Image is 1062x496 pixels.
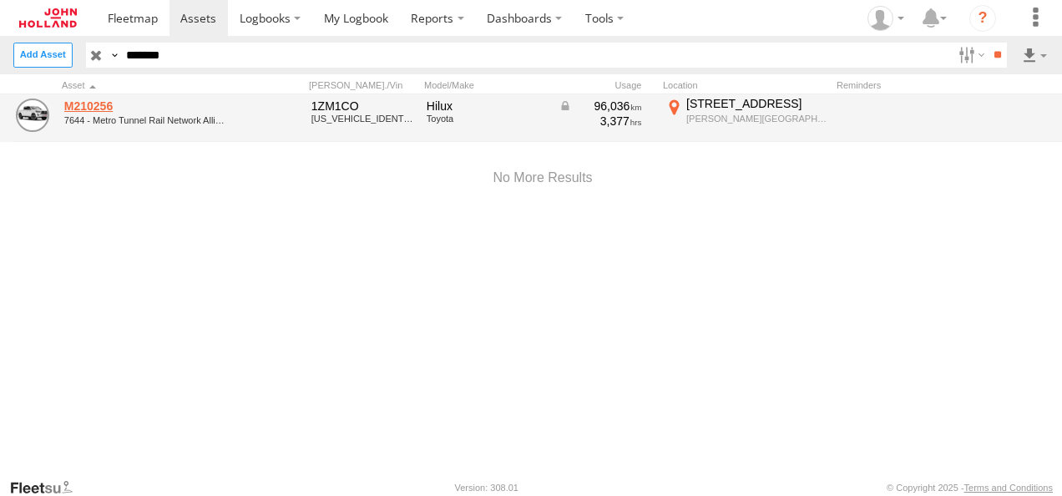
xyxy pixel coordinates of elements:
[559,114,642,129] div: 3,377
[64,99,226,114] a: M210256
[13,43,73,67] label: Create New Asset
[686,96,827,111] div: [STREET_ADDRESS]
[427,99,547,114] div: Hilux
[1020,43,1049,67] label: Export results as...
[556,79,656,91] div: Usage
[837,79,962,91] div: Reminders
[64,115,226,125] div: undefined
[19,8,77,28] img: jhg-logo.svg
[424,79,549,91] div: Model/Make
[311,99,415,114] div: 1ZM1CO
[663,79,830,91] div: Location
[686,113,827,124] div: [PERSON_NAME][GEOGRAPHIC_DATA],[GEOGRAPHIC_DATA]
[952,43,988,67] label: Search Filter Options
[107,43,120,67] label: Search Query
[311,114,415,124] div: MR0KA3CD906803300
[969,5,996,32] i: ?
[62,79,229,91] div: Click to Sort
[4,4,92,32] a: Return to Dashboard
[559,99,642,114] div: Data from Vehicle CANbus
[663,96,830,141] label: Click to View Current Location
[862,6,910,31] div: Adam Dippie
[309,79,417,91] div: [PERSON_NAME]./Vin
[455,483,518,493] div: Version: 308.01
[9,479,86,496] a: Visit our Website
[16,99,49,132] a: View Asset Details
[427,114,547,124] div: Toyota
[964,483,1053,493] a: Terms and Conditions
[887,483,1053,493] div: © Copyright 2025 -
